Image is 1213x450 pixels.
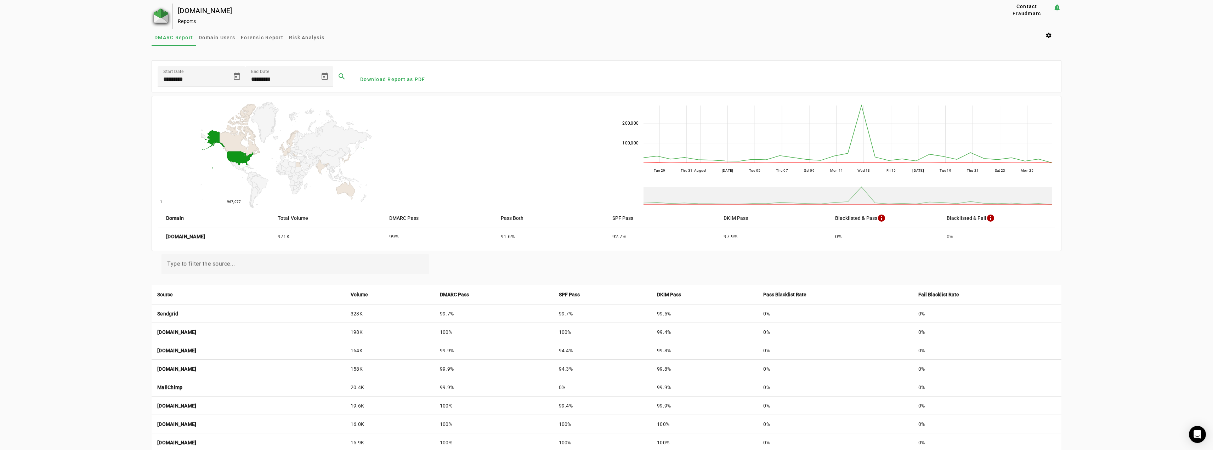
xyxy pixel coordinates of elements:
mat-label: Type to filter the source... [167,261,235,267]
text: Thu 21 [967,169,979,172]
span: DMARC Report [154,35,193,40]
td: 0% [553,378,651,397]
span: Download Report as PDF [360,76,425,83]
strong: [DOMAIN_NAME] [157,348,196,353]
strong: [DOMAIN_NAME] [157,421,196,427]
span: Domain Users [199,35,235,40]
mat-cell: 0% [941,228,1055,245]
text: [DATE] [721,169,733,172]
td: 99.8% [651,360,758,378]
a: DMARC Report [152,29,196,46]
button: Download Report as PDF [357,73,428,86]
td: 0% [758,304,913,323]
img: Fraudmarc Logo [154,8,168,23]
svg: A chart. [158,102,410,208]
td: 0% [913,378,1061,397]
div: [DOMAIN_NAME] [178,7,978,14]
mat-header-cell: DKIM Pass [718,208,829,228]
strong: DKIM Pass [657,291,681,298]
mat-cell: 0% [829,228,941,245]
td: 100% [553,323,651,341]
td: 99.8% [651,341,758,360]
mat-header-cell: Total Volume [272,208,384,228]
div: Pass Blacklist Rate [763,291,907,298]
strong: MailChimp [157,385,182,390]
td: 99.5% [651,304,758,323]
div: DMARC Pass [440,291,548,298]
span: Forensic Report [241,35,283,40]
mat-icon: info [877,214,886,222]
text: Wed 13 [857,169,870,172]
div: Reports [178,18,978,25]
td: 100% [553,415,651,433]
td: 99.9% [434,378,553,397]
td: 100% [434,397,553,415]
td: 0% [913,360,1061,378]
text: Mon 11 [830,169,843,172]
text: 100,000 [622,141,639,146]
text: Tue 05 [749,169,760,172]
text: [DATE] [912,169,924,172]
td: 99.9% [651,378,758,397]
mat-label: Start Date [163,69,183,74]
span: Risk Analysis [289,35,324,40]
text: 200,000 [622,121,639,126]
td: 0% [913,304,1061,323]
strong: Pass Blacklist Rate [763,291,806,298]
td: 99.4% [651,323,758,341]
text: Sat 23 [994,169,1005,172]
td: 323K [345,304,434,323]
text: August [694,169,707,172]
td: 0% [758,378,913,397]
div: DKIM Pass [657,291,752,298]
td: 99.7% [434,304,553,323]
td: 99.7% [553,304,651,323]
mat-header-cell: DMARC Pass [384,208,495,228]
td: 198K [345,323,434,341]
a: Domain Users [196,29,238,46]
td: 100% [651,415,758,433]
td: 94.4% [553,341,651,360]
td: 99.9% [434,360,553,378]
a: Forensic Report [238,29,286,46]
strong: Volume [351,291,368,298]
td: 100% [434,415,553,433]
td: 0% [758,323,913,341]
mat-cell: 971K [272,228,384,245]
a: Risk Analysis [286,29,327,46]
text: Sat 09 [804,169,815,172]
text: Thu 07 [776,169,788,172]
div: SPF Pass [559,291,646,298]
td: 0% [758,397,913,415]
mat-cell: 92.7% [607,228,718,245]
td: 0% [913,341,1061,360]
strong: Source [157,291,173,298]
td: 0% [758,341,913,360]
mat-icon: info [986,214,995,222]
td: 100% [434,323,553,341]
mat-label: End Date [251,69,269,74]
td: 94.3% [553,360,651,378]
button: Open calendar [316,68,333,85]
strong: [DOMAIN_NAME] [157,329,196,335]
strong: [DOMAIN_NAME] [157,366,196,372]
td: 99.9% [651,397,758,415]
mat-cell: 97.9% [718,228,829,245]
td: 0% [913,323,1061,341]
strong: [DOMAIN_NAME] [166,233,205,240]
div: Volume [351,291,429,298]
div: Open Intercom Messenger [1189,426,1206,443]
mat-header-cell: Pass Both [495,208,607,228]
text: Fri 15 [886,169,896,172]
mat-header-cell: Blacklisted & Fail [941,208,1055,228]
td: 0% [758,415,913,433]
text: Tue 29 [653,169,665,172]
td: 164K [345,341,434,360]
td: 158K [345,360,434,378]
mat-cell: 91.6% [495,228,607,245]
td: 99.9% [434,341,553,360]
td: 16.0K [345,415,434,433]
div: Source [157,291,339,298]
mat-header-cell: Blacklisted & Pass [829,208,941,228]
strong: SPF Pass [559,291,580,298]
